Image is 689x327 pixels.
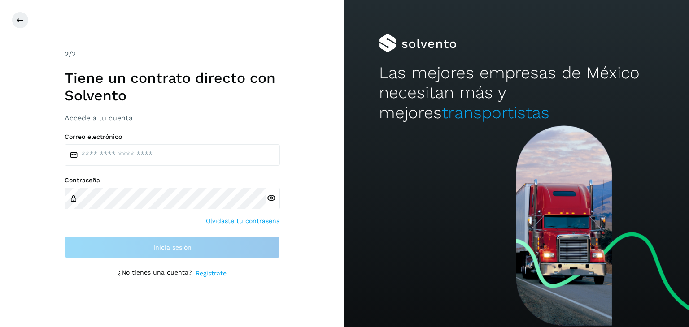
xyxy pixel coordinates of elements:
[442,103,549,122] span: transportistas
[65,237,280,258] button: Inicia sesión
[65,69,280,104] h1: Tiene un contrato directo con Solvento
[65,50,69,58] span: 2
[65,176,280,184] label: Contraseña
[206,216,280,226] a: Olvidaste tu contraseña
[196,269,227,278] a: Regístrate
[379,63,654,123] h2: Las mejores empresas de México necesitan más y mejores
[118,269,192,278] p: ¿No tienes una cuenta?
[65,133,280,141] label: Correo electrónico
[65,49,280,60] div: /2
[65,114,280,122] h3: Accede a tu cuenta
[153,244,192,250] span: Inicia sesión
